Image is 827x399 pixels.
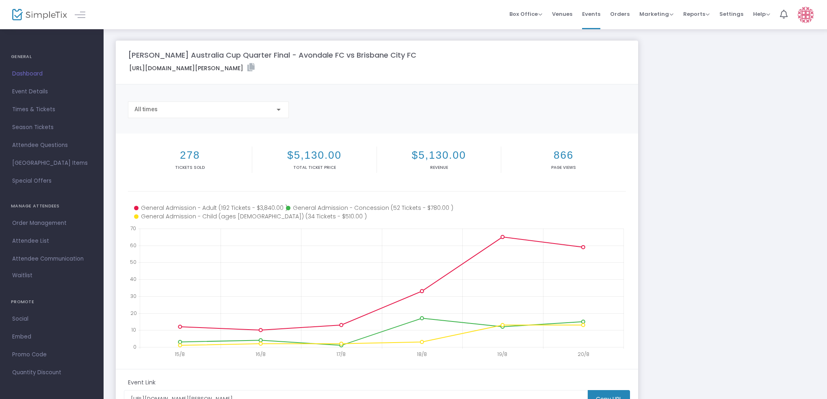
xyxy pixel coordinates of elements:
[254,149,375,162] h2: $5,130.00
[753,10,770,18] span: Help
[379,164,499,170] p: Revenue
[552,4,572,24] span: Venues
[12,176,91,186] span: Special Offers
[128,50,416,60] m-panel-title: [PERSON_NAME] Australia Cup Quarter Final - Avondale FC vs Brisbane City FC
[11,198,93,214] h4: MANAGE ATTENDEES
[497,351,507,358] text: 19/8
[12,218,91,229] span: Order Management
[639,10,673,18] span: Marketing
[12,236,91,246] span: Attendee List
[130,309,137,316] text: 20
[582,4,600,24] span: Events
[503,164,624,170] p: Page Views
[130,242,136,248] text: 60
[130,276,136,283] text: 40
[12,104,91,115] span: Times & Tickets
[12,140,91,151] span: Attendee Questions
[12,122,91,133] span: Season Tickets
[578,351,589,358] text: 20/8
[12,272,32,280] span: Waitlist
[12,314,91,324] span: Social
[128,378,156,387] m-panel-subtitle: Event Link
[130,225,136,232] text: 70
[130,149,250,162] h2: 278
[130,292,136,299] text: 30
[134,106,158,112] span: All times
[12,86,91,97] span: Event Details
[417,351,427,358] text: 18/8
[129,63,255,73] label: [URL][DOMAIN_NAME][PERSON_NAME]
[379,149,499,162] h2: $5,130.00
[610,4,630,24] span: Orders
[130,164,250,170] p: Tickets sold
[12,254,91,264] span: Attendee Communication
[12,69,91,79] span: Dashboard
[255,351,266,358] text: 16/8
[12,158,91,168] span: [GEOGRAPHIC_DATA] Items
[12,332,91,342] span: Embed
[12,367,91,378] span: Quantity Discount
[254,164,375,170] p: Total Ticket Price
[683,10,710,18] span: Reports
[11,294,93,310] h4: PROMOTE
[509,10,542,18] span: Box Office
[175,351,185,358] text: 15/8
[11,49,93,65] h4: GENERAL
[131,326,136,333] text: 10
[12,349,91,360] span: Promo Code
[133,343,136,350] text: 0
[130,259,136,265] text: 50
[719,4,743,24] span: Settings
[503,149,624,162] h2: 866
[336,351,346,358] text: 17/8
